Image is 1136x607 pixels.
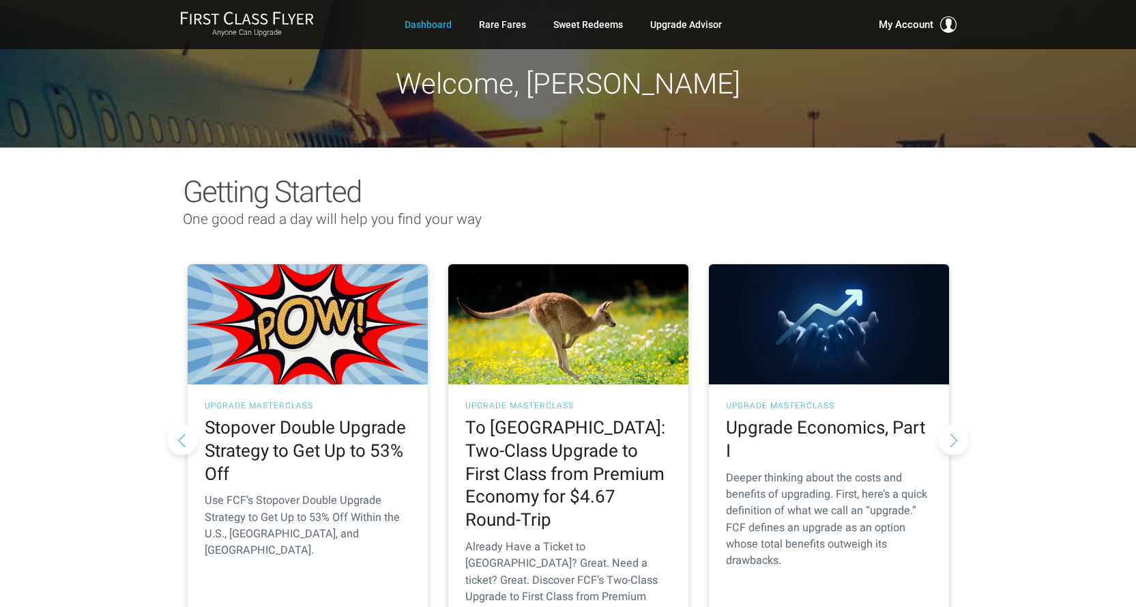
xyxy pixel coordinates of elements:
a: Sweet Redeems [553,12,623,37]
p: Use FCF’s Stopover Double Upgrade Strategy to Get Up to 53% Off Within the U.S., [GEOGRAPHIC_DATA... [205,492,411,559]
a: Rare Fares [479,12,526,37]
h3: UPGRADE MASTERCLASS [726,401,932,410]
small: Anyone Can Upgrade [180,28,314,38]
span: Welcome, [PERSON_NAME] [396,67,740,100]
a: First Class FlyerAnyone Can Upgrade [180,11,314,38]
h3: UPGRADE MASTERCLASS [465,401,671,410]
a: Dashboard [405,12,452,37]
span: One good read a day will help you find your way [183,211,482,227]
p: Deeper thinking about the costs and benefits of upgrading. First, here’s a quick definition of wh... [726,470,932,569]
h2: To [GEOGRAPHIC_DATA]: Two-Class Upgrade to First Class from Premium Economy for $4.67 Round-Trip [465,417,671,532]
a: Upgrade Advisor [650,12,722,37]
img: First Class Flyer [180,11,314,25]
span: My Account [879,16,933,33]
span: Getting Started [183,174,361,210]
button: Next slide [938,424,969,455]
h2: Upgrade Economics, Part I [726,417,932,463]
h2: Stopover Double Upgrade Strategy to Get Up to 53% Off [205,417,411,485]
h3: UPGRADE MASTERCLASS [205,401,411,410]
button: Previous slide [167,424,198,455]
button: My Account [879,16,957,33]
